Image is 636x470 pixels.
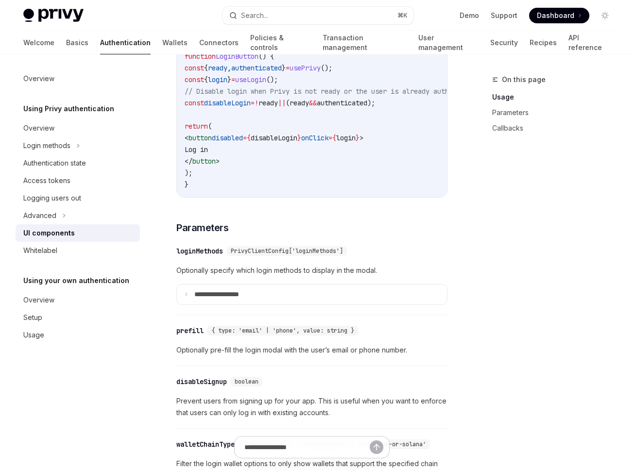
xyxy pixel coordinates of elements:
[235,75,266,84] span: useLogin
[251,134,297,142] span: disableLogin
[16,70,140,87] a: Overview
[185,157,192,166] span: </
[290,64,321,72] span: usePrivy
[568,31,613,54] a: API reference
[23,9,84,22] img: light logo
[66,31,88,54] a: Basics
[162,31,188,54] a: Wallets
[23,140,70,151] div: Login methods
[241,10,268,21] div: Search...
[23,294,54,306] div: Overview
[176,395,447,419] span: Prevent users from signing up for your app. This is useful when you want to enforce that users ca...
[258,52,274,61] span: () {
[336,134,356,142] span: login
[16,291,140,309] a: Overview
[243,134,247,142] span: =
[199,31,239,54] a: Connectors
[16,154,140,172] a: Authentication state
[597,8,613,23] button: Toggle dark mode
[185,87,484,96] span: // Disable login when Privy is not ready or the user is already authenticated
[23,275,129,286] h5: Using your own authentication
[208,122,212,131] span: (
[185,134,189,142] span: <
[23,227,75,239] div: UI components
[360,134,363,142] span: >
[491,11,517,20] a: Support
[231,64,282,72] span: authenticated
[490,31,518,54] a: Security
[176,377,227,386] div: disableSignup
[530,31,557,54] a: Recipes
[208,64,227,72] span: ready
[250,31,311,54] a: Policies & controls
[367,99,375,107] span: );
[185,99,204,107] span: const
[23,329,44,341] div: Usage
[223,7,414,24] button: Search...⌘K
[502,74,546,85] span: On this page
[176,221,228,235] span: Parameters
[185,168,192,177] span: );
[266,75,278,84] span: ();
[212,134,243,142] span: disabled
[204,64,208,72] span: {
[216,157,220,166] span: >
[227,64,231,72] span: ,
[286,64,290,72] span: =
[255,99,258,107] span: !
[397,12,408,19] span: ⌘ K
[16,172,140,189] a: Access tokens
[216,52,258,61] span: LoginButton
[23,103,114,115] h5: Using Privy authentication
[235,378,258,386] span: boolean
[278,99,286,107] span: ||
[185,64,204,72] span: const
[176,265,447,276] span: Optionally specify which login methods to display in the modal.
[227,75,231,84] span: }
[297,134,301,142] span: }
[282,64,286,72] span: }
[323,31,407,54] a: Transaction management
[301,134,328,142] span: onClick
[247,134,251,142] span: {
[317,99,367,107] span: authenticated
[176,246,223,256] div: loginMethods
[460,11,479,20] a: Demo
[23,245,57,256] div: Whitelabel
[211,327,354,335] span: { type: 'email' | 'phone', value: string }
[204,75,208,84] span: {
[189,134,212,142] span: button
[537,11,574,20] span: Dashboard
[176,344,447,356] span: Optionally pre-fill the login modal with the user’s email or phone number.
[251,99,255,107] span: =
[16,224,140,242] a: UI components
[418,31,478,54] a: User management
[23,73,54,84] div: Overview
[185,122,208,131] span: return
[370,440,383,454] button: Send message
[23,192,81,204] div: Logging users out
[185,75,204,84] span: const
[16,326,140,344] a: Usage
[23,312,42,323] div: Setup
[16,189,140,207] a: Logging users out
[258,99,278,107] span: ready
[176,326,204,336] div: prefill
[208,75,227,84] span: login
[231,75,235,84] span: =
[290,99,309,107] span: ready
[321,64,332,72] span: ();
[23,175,70,186] div: Access tokens
[23,122,54,134] div: Overview
[309,99,317,107] span: &&
[100,31,151,54] a: Authentication
[332,134,336,142] span: {
[23,210,56,221] div: Advanced
[529,8,589,23] a: Dashboard
[16,242,140,259] a: Whitelabel
[23,157,86,169] div: Authentication state
[492,105,620,120] a: Parameters
[492,89,620,105] a: Usage
[231,247,343,255] span: PrivyClientConfig['loginMethods']
[328,134,332,142] span: =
